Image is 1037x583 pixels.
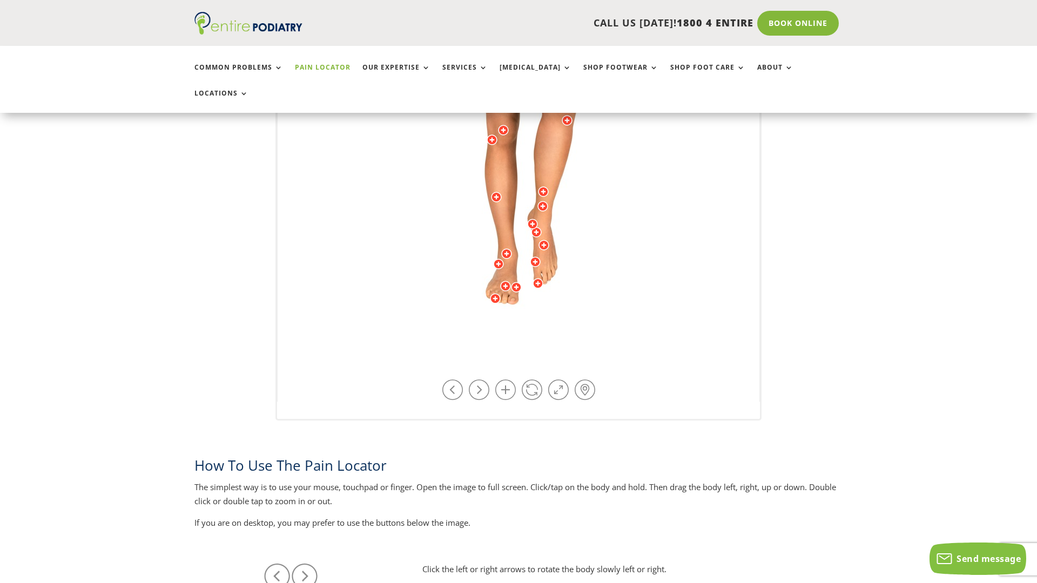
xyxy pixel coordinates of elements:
[757,64,793,87] a: About
[575,379,595,400] a: Hot-spots on / off
[442,64,488,87] a: Services
[469,379,489,400] a: Rotate right
[670,64,745,87] a: Shop Foot Care
[930,543,1026,575] button: Send message
[194,64,283,87] a: Common Problems
[957,553,1021,565] span: Send message
[344,16,753,30] p: CALL US [DATE]!
[677,16,753,29] span: 1800 4 ENTIRE
[194,26,302,37] a: Entire Podiatry
[495,379,516,400] a: Zoom in / out
[422,562,758,577] p: Click the left or right arrows to rotate the body slowly left or right.
[500,64,571,87] a: [MEDICAL_DATA]
[194,456,843,480] h2: How To Use The Pain Locator
[548,379,569,400] a: Full Screen on / off
[757,11,839,36] a: Book Online
[194,90,248,113] a: Locations
[583,64,658,87] a: Shop Footwear
[295,64,351,87] a: Pain Locator
[194,480,843,516] p: The simplest way is to use your mouse, touchpad or finger. Open the image to full screen. Click/t...
[442,379,463,400] a: Rotate left
[522,379,542,400] a: Play / Stop
[362,64,430,87] a: Our Expertise
[194,12,302,35] img: logo (1)
[194,516,843,530] p: If you are on desktop, you may prefer to use the buttons below the image.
